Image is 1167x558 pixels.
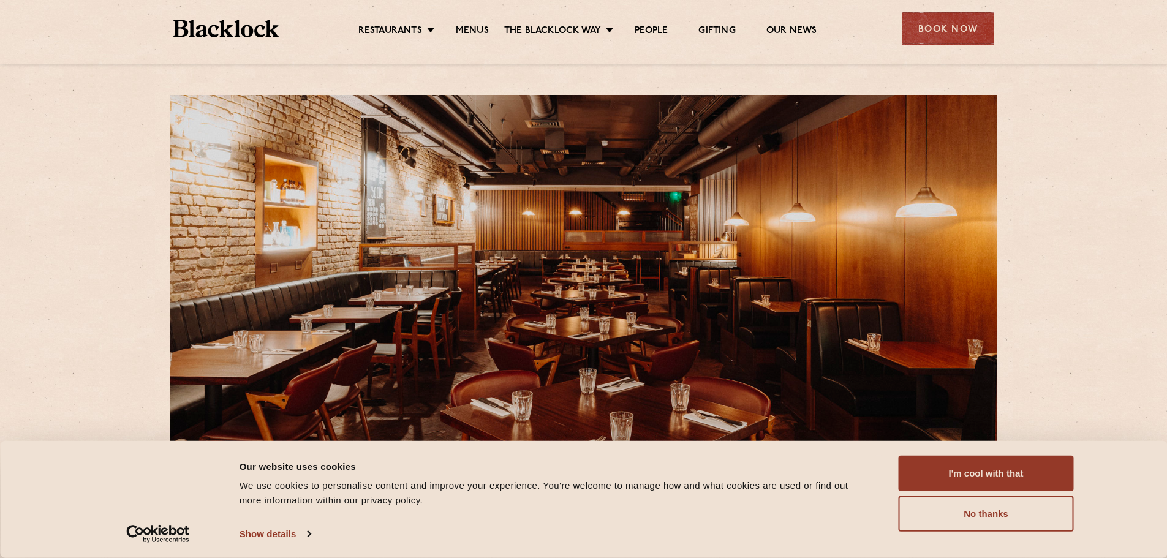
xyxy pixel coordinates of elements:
a: Usercentrics Cookiebot - opens in a new window [104,525,211,543]
a: Restaurants [358,25,422,39]
img: BL_Textured_Logo-footer-cropped.svg [173,20,279,37]
a: Gifting [698,25,735,39]
a: The Blacklock Way [504,25,601,39]
div: Book Now [902,12,994,45]
a: Menus [456,25,489,39]
a: Show details [240,525,311,543]
button: I'm cool with that [899,456,1074,491]
div: Our website uses cookies [240,459,871,473]
a: People [635,25,668,39]
button: No thanks [899,496,1074,532]
a: Our News [766,25,817,39]
div: We use cookies to personalise content and improve your experience. You're welcome to manage how a... [240,478,871,508]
